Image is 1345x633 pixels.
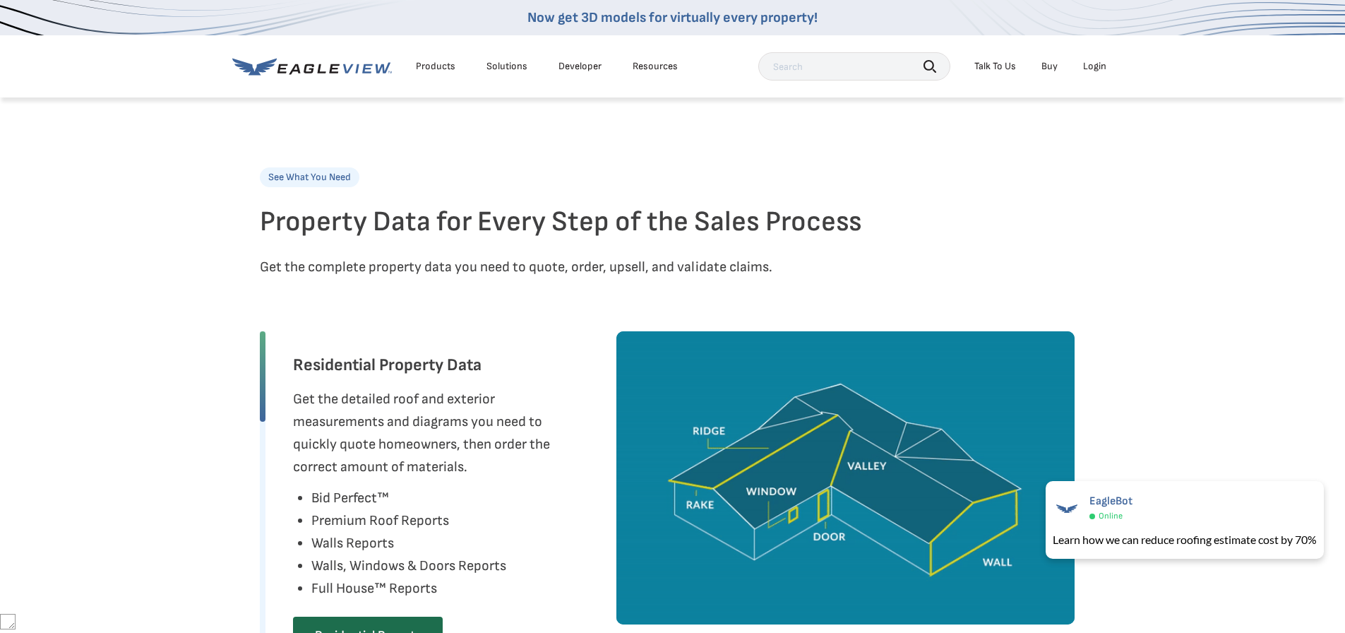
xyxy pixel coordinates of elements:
span: Online [1099,511,1123,521]
div: Login [1083,60,1106,73]
h2: Property Data for Every Step of the Sales Process [260,205,1086,239]
li: Premium Roof Reports [311,509,506,532]
p: Get the complete property data you need to quote, order, upsell, and validate claims. [260,256,1086,278]
li: Full House™ Reports [311,577,506,600]
li: Walls Reports [311,532,506,555]
div: Products [416,60,455,73]
span: EagleBot [1089,495,1132,508]
a: Now get 3D models for virtually every property! [527,9,818,26]
a: Developer [558,60,602,73]
h3: Residential Property Data [293,354,482,377]
li: Bid Perfect™ [311,487,506,509]
input: Search [758,52,950,81]
p: See What You Need [260,167,359,187]
p: Get the detailed roof and exterior measurements and diagrams you need to quickly quote homeowners... [293,388,582,478]
div: Resources [633,60,678,73]
div: Learn how we can reduce roofing estimate cost by 70% [1053,531,1317,548]
img: EagleBot [1053,495,1081,523]
a: Buy [1041,60,1058,73]
div: Solutions [486,60,527,73]
li: Walls, Windows & Doors Reports [311,555,506,577]
div: Talk To Us [974,60,1016,73]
